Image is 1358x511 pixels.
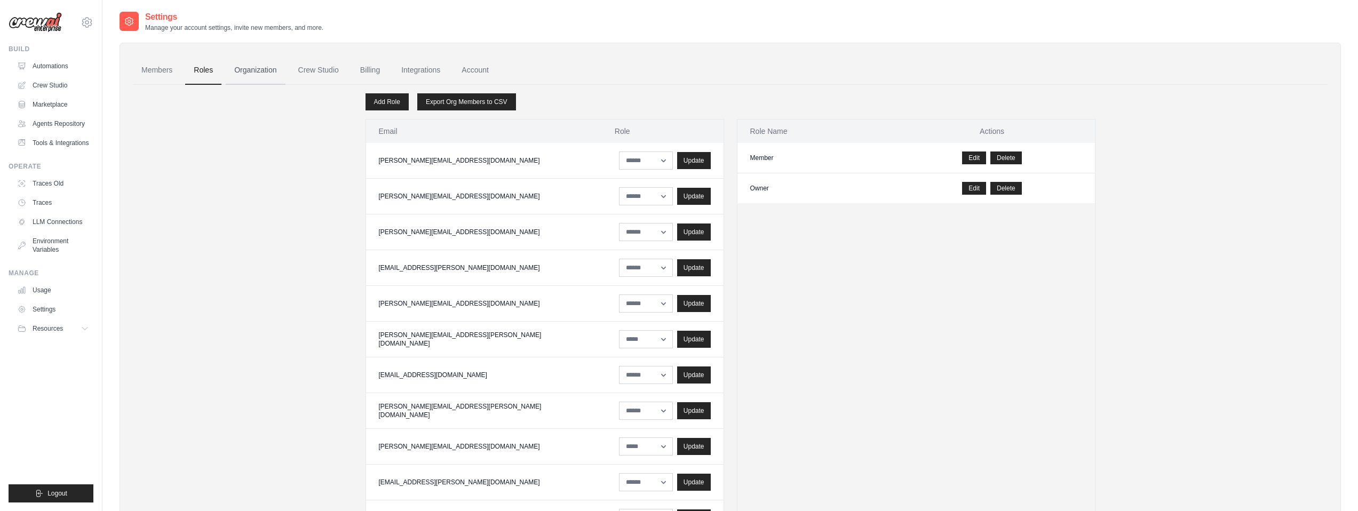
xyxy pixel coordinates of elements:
[366,286,602,322] td: [PERSON_NAME][EMAIL_ADDRESS][DOMAIN_NAME]
[737,143,890,173] td: Member
[13,175,93,192] a: Traces Old
[366,179,602,214] td: [PERSON_NAME][EMAIL_ADDRESS][DOMAIN_NAME]
[13,194,93,211] a: Traces
[677,438,711,455] button: Update
[890,119,1095,143] th: Actions
[962,182,986,195] a: Edit
[962,151,986,164] a: Edit
[366,393,602,429] td: [PERSON_NAME][EMAIL_ADDRESS][PERSON_NAME][DOMAIN_NAME]
[677,366,711,384] button: Update
[13,134,93,151] a: Tools & Integrations
[9,45,93,53] div: Build
[677,223,711,241] button: Update
[33,324,63,333] span: Resources
[417,93,516,110] a: Export Org Members to CSV
[366,119,602,143] th: Email
[366,93,409,110] a: Add Role
[13,96,93,113] a: Marketplace
[366,322,602,357] td: [PERSON_NAME][EMAIL_ADDRESS][PERSON_NAME][DOMAIN_NAME]
[9,162,93,171] div: Operate
[677,188,711,205] button: Update
[13,58,93,75] a: Automations
[9,12,62,33] img: Logo
[9,484,93,502] button: Logout
[9,269,93,277] div: Manage
[737,173,890,204] td: Owner
[677,152,711,169] button: Update
[677,259,711,276] button: Update
[677,402,711,419] button: Update
[602,119,724,143] th: Role
[737,119,890,143] th: Role Name
[990,182,1022,195] button: Delete
[133,56,181,85] a: Members
[366,465,602,500] td: [EMAIL_ADDRESS][PERSON_NAME][DOMAIN_NAME]
[13,213,93,230] a: LLM Connections
[677,331,711,348] button: Update
[13,233,93,258] a: Environment Variables
[393,56,449,85] a: Integrations
[13,301,93,318] a: Settings
[185,56,221,85] a: Roles
[13,320,93,337] button: Resources
[366,143,602,179] td: [PERSON_NAME][EMAIL_ADDRESS][DOMAIN_NAME]
[453,56,497,85] a: Account
[13,115,93,132] a: Agents Repository
[145,23,323,32] p: Manage your account settings, invite new members, and more.
[366,357,602,393] td: [EMAIL_ADDRESS][DOMAIN_NAME]
[226,56,285,85] a: Organization
[366,214,602,250] td: [PERSON_NAME][EMAIL_ADDRESS][DOMAIN_NAME]
[13,282,93,299] a: Usage
[145,11,323,23] h2: Settings
[13,77,93,94] a: Crew Studio
[677,295,711,312] button: Update
[290,56,347,85] a: Crew Studio
[47,489,67,498] span: Logout
[366,250,602,286] td: [EMAIL_ADDRESS][PERSON_NAME][DOMAIN_NAME]
[677,474,711,491] button: Update
[366,429,602,465] td: [PERSON_NAME][EMAIL_ADDRESS][DOMAIN_NAME]
[352,56,388,85] a: Billing
[990,151,1022,164] button: Delete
